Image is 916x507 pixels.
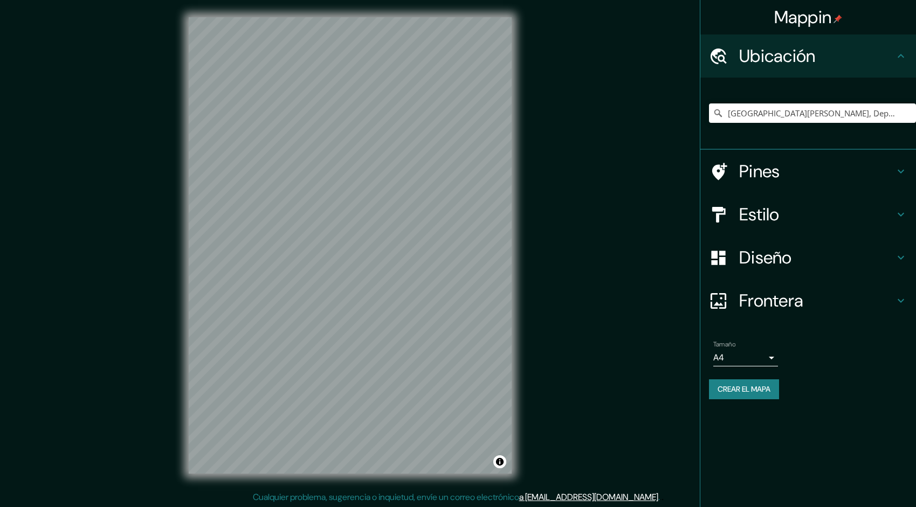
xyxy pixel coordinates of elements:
[739,204,894,225] h4: Estilo
[662,491,664,504] div: .
[739,247,894,268] h4: Diseño
[700,193,916,236] div: Estilo
[700,34,916,78] div: Ubicación
[253,491,660,504] p: Cualquier problema, sugerencia o inquietud, envíe un correo electrónico .
[493,455,506,468] button: Alternar atribución
[519,491,658,503] a: a [EMAIL_ADDRESS][DOMAIN_NAME]
[189,17,512,474] canvas: Mapa
[834,15,842,23] img: pin-icon.png
[700,150,916,193] div: Pines
[709,103,916,123] input: Elige tu ciudad o área
[700,279,916,322] div: Frontera
[739,290,894,311] h4: Frontera
[774,6,832,29] font: Mappin
[718,383,770,396] font: Crear el mapa
[709,379,779,399] button: Crear el mapa
[739,161,894,182] h4: Pines
[713,340,735,349] label: Tamaño
[739,45,894,67] h4: Ubicación
[713,349,778,366] div: A4
[660,491,662,504] div: .
[700,236,916,279] div: Diseño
